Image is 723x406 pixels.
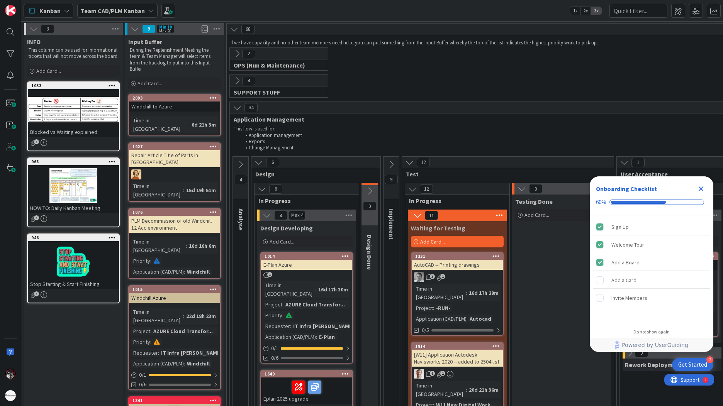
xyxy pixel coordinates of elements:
[159,25,172,29] div: Min 10
[414,369,424,379] img: BO
[131,182,183,199] div: Time in [GEOGRAPHIC_DATA]
[593,289,710,306] div: Invite Members is incomplete.
[440,274,445,279] span: 1
[524,211,549,218] span: Add Card...
[596,199,707,206] div: Checklist progress: 60%
[625,361,682,369] span: Rework Deployment
[131,257,150,265] div: Priority
[28,234,119,289] div: 946Stop Starting & Start Finishing
[580,7,591,15] span: 2x
[415,254,503,259] div: 1331
[269,184,282,194] span: 6
[611,240,644,249] div: Welcome Tour
[129,286,220,293] div: 1015
[187,242,218,250] div: 16d 16h 6m
[151,327,215,335] div: AZURE Cloud Transfor...
[234,88,318,96] span: SUPPORT STUFF
[5,5,16,16] img: Visit kanbanzone.com
[591,7,601,15] span: 3x
[468,315,493,323] div: Autocad
[515,198,553,205] span: Testing Done
[28,203,119,213] div: HOW TO: Daily Kanban Meeting
[34,291,39,296] span: 1
[28,279,119,289] div: Stop Starting & Start Finishing
[129,286,220,303] div: 1015Windchill Azure
[36,68,61,74] span: Add Card...
[186,242,187,250] span: :
[433,304,434,312] span: :
[131,327,150,335] div: Project
[467,386,501,394] div: 20d 21h 36m
[611,222,629,232] div: Sign Up
[283,300,347,309] div: AZURE Cloud Transfor...
[132,398,220,403] div: 1341
[244,103,258,112] span: 34
[260,224,313,232] span: Design Developing
[132,95,220,101] div: 2093
[188,120,190,129] span: :
[139,381,146,389] span: 0/6
[412,369,503,379] div: BO
[274,211,287,220] span: 4
[706,356,713,363] div: 2
[142,24,155,34] span: 9
[316,333,317,341] span: :
[129,293,220,303] div: Windchill Azure
[467,289,501,297] div: 16d 17h 29m
[611,276,636,285] div: Add a Card
[695,183,707,195] div: Close Checklist
[129,370,220,380] div: 0/1
[633,329,670,335] div: Do not show again
[267,272,272,277] span: 1
[412,272,503,282] div: AV
[132,144,220,149] div: 1927
[622,340,688,350] span: Powered by UserGuiding
[422,326,429,334] span: 0/5
[137,80,162,87] span: Add Card...
[131,267,184,276] div: Application (CAD/PLM)
[434,304,452,312] div: -RUN-
[415,343,503,349] div: 1814
[131,237,186,254] div: Time in [GEOGRAPHIC_DATA]
[593,254,710,271] div: Add a Board is complete.
[593,236,710,253] div: Welcome Tour is complete.
[388,208,395,240] span: Implement
[5,390,16,401] img: avatar
[271,354,278,362] span: 0/6
[28,158,119,165] div: 968
[366,235,373,270] span: Design Done
[31,235,119,240] div: 946
[234,61,318,69] span: OPS (Run & Maintenance)
[29,47,118,60] p: This column can be used for informational tickets that will not move across the board
[271,344,278,352] span: 0 / 1
[466,289,467,297] span: :
[132,210,220,215] div: 1076
[128,38,162,46] span: Input Buffer
[270,238,294,245] span: Add Card...
[150,338,151,346] span: :
[159,348,224,357] div: IT Infra [PERSON_NAME]
[34,215,39,220] span: 1
[150,257,151,265] span: :
[129,95,220,112] div: 2093Windchill to Azure
[406,170,604,178] span: Test
[185,359,212,368] div: Windchill
[263,322,290,330] div: Requester
[261,377,352,404] div: Eplan 2025 upgrade
[129,95,220,101] div: 2093
[129,143,220,167] div: 1927Repair Article Title of Parts in [GEOGRAPHIC_DATA]
[417,158,430,167] span: 12
[261,370,352,404] div: 1649Eplan 2025 upgrade
[263,333,316,341] div: Application (CAD/PLM)
[430,371,435,376] span: 6
[261,370,352,377] div: 1649
[131,359,184,368] div: Application (CAD/PLM)
[590,176,713,352] div: Checklist Container
[129,101,220,112] div: Windchill to Azure
[263,311,282,320] div: Priority
[237,208,245,230] span: Analyse
[129,397,220,404] div: 1341
[594,338,709,352] a: Powered by UserGuiding
[183,312,184,320] span: :
[385,175,398,184] span: 9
